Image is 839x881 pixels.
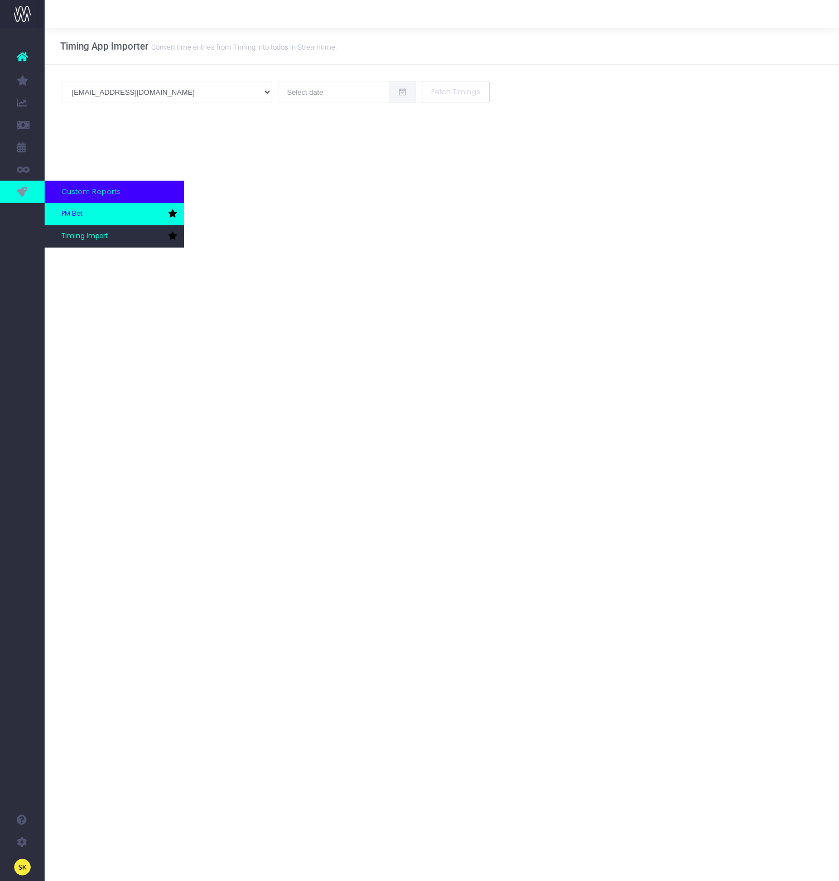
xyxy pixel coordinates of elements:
[422,81,490,103] button: Fetch Timings
[61,186,120,197] span: Custom Reports
[148,41,337,52] small: Convert time entries from Timing into todos in Streamtime.
[278,81,389,103] input: Select date
[61,231,108,241] span: Timing Import
[60,41,337,52] h3: Timing App Importer
[45,203,184,225] a: PM Bot
[45,225,184,248] a: Timing Import
[61,209,83,219] span: PM Bot
[14,859,31,875] img: images/default_profile_image.png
